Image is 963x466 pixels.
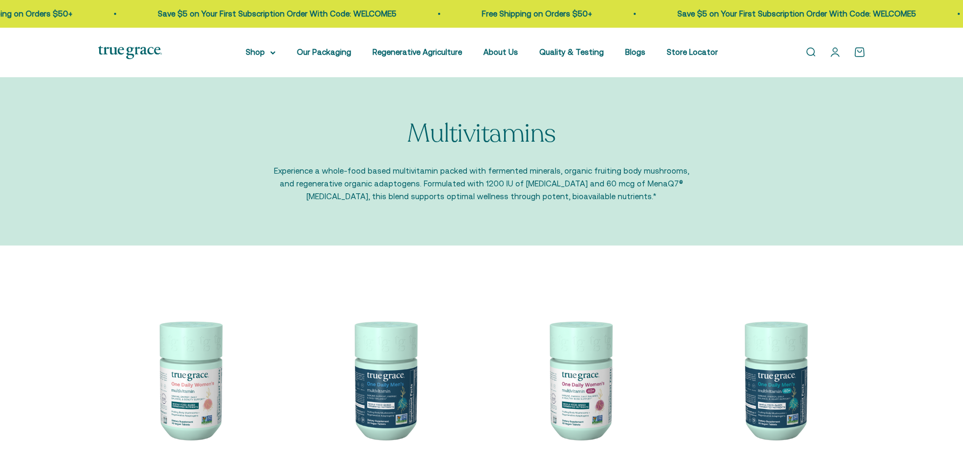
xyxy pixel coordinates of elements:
[625,47,645,56] a: Blogs
[153,7,392,20] p: Save $5 on Your First Subscription Order With Code: WELCOME5
[673,7,911,20] p: Save $5 on Your First Subscription Order With Code: WELCOME5
[274,165,690,203] p: Experience a whole-food based multivitamin packed with fermented minerals, organic fruiting body ...
[483,47,518,56] a: About Us
[667,47,718,56] a: Store Locator
[246,46,276,59] summary: Shop
[477,9,587,18] a: Free Shipping on Orders $50+
[407,120,556,148] p: Multivitamins
[539,47,604,56] a: Quality & Testing
[373,47,462,56] a: Regenerative Agriculture
[297,47,351,56] a: Our Packaging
